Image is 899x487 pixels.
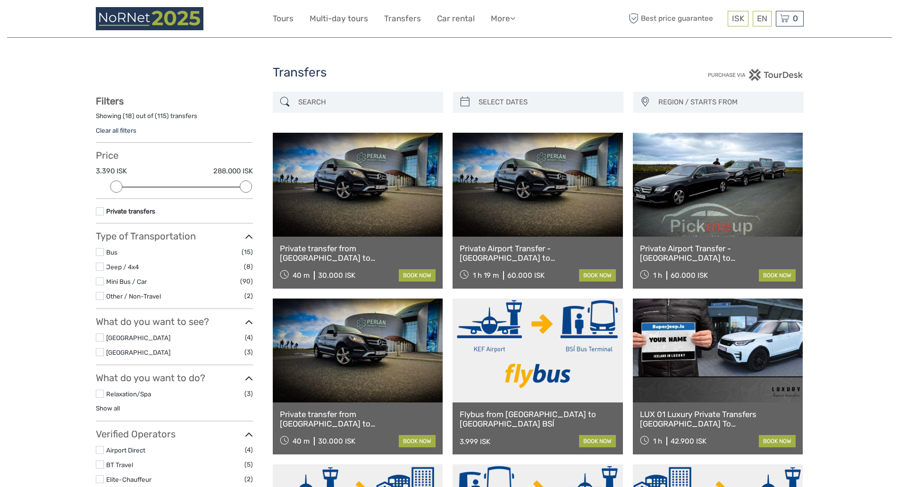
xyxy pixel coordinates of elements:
a: Relaxation/Spa [106,390,151,398]
a: Clear all filters [96,127,136,134]
a: Transfers [384,12,421,26]
a: Multi-day tours [310,12,368,26]
a: Private transfers [106,207,155,215]
a: book now [759,269,796,282]
span: (4) [245,444,253,455]
div: 3.999 ISK [460,437,490,446]
a: Mini Bus / Car [106,278,147,285]
span: (15) [242,247,253,257]
label: 115 [157,111,167,120]
h3: Type of Transportation [96,231,253,242]
h3: Verified Operators [96,428,253,440]
input: SEARCH [294,94,438,111]
span: 1 h [653,271,662,280]
img: PurchaseViaTourDesk.png [707,69,803,81]
a: LUX 01 Luxury Private Transfers [GEOGRAPHIC_DATA] To [GEOGRAPHIC_DATA] [640,410,796,429]
a: More [491,12,515,26]
span: (8) [244,261,253,272]
button: REGION / STARTS FROM [654,94,799,110]
a: Car rental [437,12,475,26]
span: (5) [244,459,253,470]
span: (90) [240,276,253,287]
a: Private transfer from [GEOGRAPHIC_DATA] to [GEOGRAPHIC_DATA] [280,244,436,263]
h3: What do you want to see? [96,316,253,327]
div: Showing ( ) out of ( ) transfers [96,111,253,126]
a: Show all [96,404,120,412]
div: 30.000 ISK [318,437,355,445]
a: Elite-Chauffeur [106,476,151,483]
a: Private Airport Transfer - [GEOGRAPHIC_DATA] to [GEOGRAPHIC_DATA] [460,244,616,263]
h3: What do you want to do? [96,372,253,384]
strong: Filters [96,95,124,107]
a: Other / Non-Travel [106,292,161,300]
img: 3258-41b625c3-b3ba-4726-b4dc-f26af99be3a7_logo_small.png [96,7,203,30]
span: (2) [244,290,253,301]
span: (2) [244,474,253,485]
span: (3) [244,388,253,399]
a: Flybus from [GEOGRAPHIC_DATA] to [GEOGRAPHIC_DATA] BSÍ [460,410,616,429]
a: Jeep / 4x4 [106,263,139,271]
span: (3) [244,347,253,358]
a: BT Travel [106,461,133,469]
span: 0 [791,14,799,23]
span: 40 m [293,271,310,280]
span: ISK [732,14,744,23]
label: 18 [125,111,132,120]
div: 60.000 ISK [507,271,545,280]
span: 40 m [293,437,310,445]
a: Private Airport Transfer - [GEOGRAPHIC_DATA] to [GEOGRAPHIC_DATA] [640,244,796,263]
label: 3.390 ISK [96,166,127,176]
a: book now [399,269,436,282]
span: 1 h 19 m [473,271,499,280]
span: (4) [245,332,253,343]
a: Bus [106,248,118,256]
a: [GEOGRAPHIC_DATA] [106,349,170,356]
div: 30.000 ISK [318,271,355,280]
input: SELECT DATES [475,94,619,111]
span: Best price guarantee [627,11,725,26]
a: book now [759,435,796,447]
a: [GEOGRAPHIC_DATA] [106,334,170,342]
span: 1 h [653,437,662,445]
h3: Price [96,150,253,161]
a: book now [579,435,616,447]
a: Tours [273,12,294,26]
div: 60.000 ISK [671,271,708,280]
a: Airport Direct [106,446,145,454]
a: Private transfer from [GEOGRAPHIC_DATA] to [GEOGRAPHIC_DATA] [280,410,436,429]
a: book now [399,435,436,447]
a: book now [579,269,616,282]
label: 288.000 ISK [213,166,253,176]
div: EN [753,11,772,26]
div: 42.900 ISK [671,437,706,445]
h1: Transfers [273,65,627,80]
